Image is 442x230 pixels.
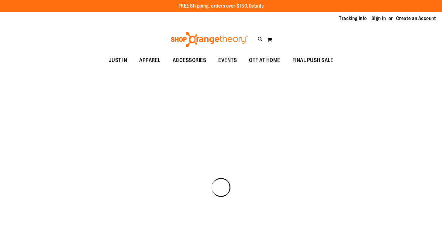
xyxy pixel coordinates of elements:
[212,53,243,67] a: EVENTS
[133,53,167,67] a: APPAREL
[218,53,237,67] span: EVENTS
[286,53,340,67] a: FINAL PUSH SALE
[173,53,206,67] span: ACCESSORIES
[292,53,333,67] span: FINAL PUSH SALE
[396,15,436,22] a: Create an Account
[249,53,280,67] span: OTF AT HOME
[109,53,127,67] span: JUST IN
[249,3,264,9] a: Details
[178,3,264,10] p: FREE Shipping, orders over $150.
[371,15,386,22] a: Sign In
[243,53,286,67] a: OTF AT HOME
[103,53,133,67] a: JUST IN
[139,53,161,67] span: APPAREL
[170,32,249,47] img: Shop Orangetheory
[167,53,212,67] a: ACCESSORIES
[339,15,367,22] a: Tracking Info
